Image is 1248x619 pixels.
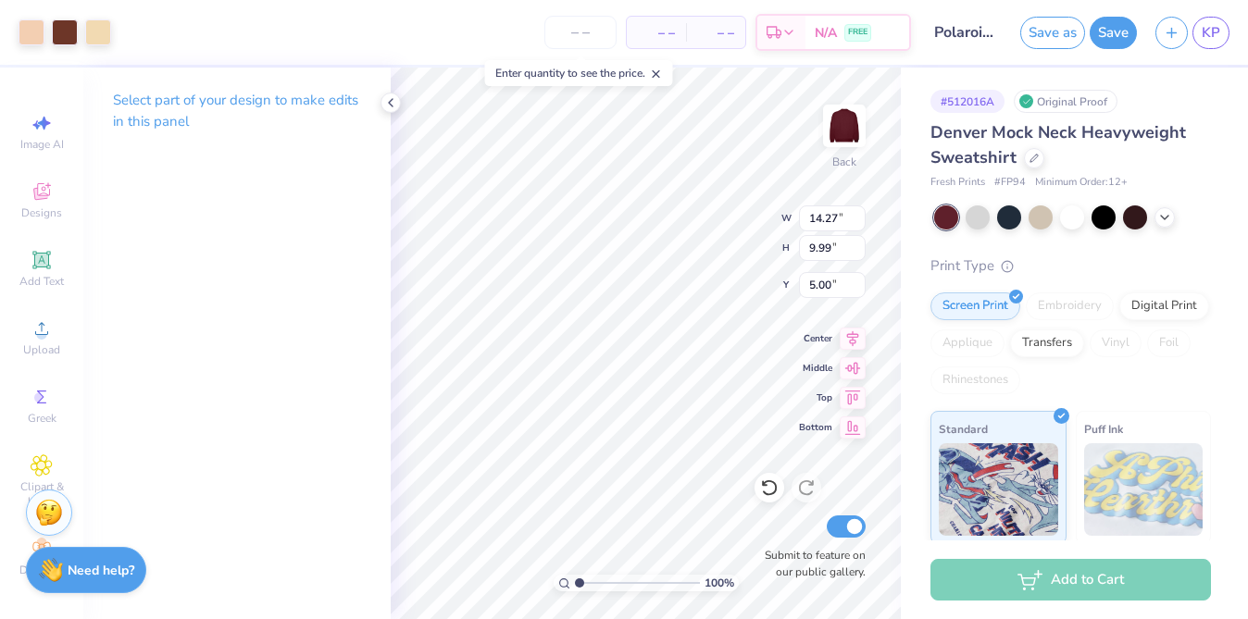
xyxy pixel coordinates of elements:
[485,60,673,86] div: Enter quantity to see the price.
[815,23,837,43] span: N/A
[1010,329,1084,357] div: Transfers
[930,175,985,191] span: Fresh Prints
[799,421,832,434] span: Bottom
[1090,329,1142,357] div: Vinyl
[994,175,1026,191] span: # FP94
[19,274,64,289] span: Add Text
[1202,22,1220,43] span: KP
[697,23,734,43] span: – –
[1084,443,1204,536] img: Puff Ink
[930,292,1020,320] div: Screen Print
[939,443,1058,536] img: Standard
[28,411,56,426] span: Greek
[848,26,867,39] span: FREE
[939,419,988,439] span: Standard
[826,107,863,144] img: Back
[799,362,832,375] span: Middle
[930,329,1005,357] div: Applique
[799,332,832,345] span: Center
[113,90,361,132] p: Select part of your design to make edits in this panel
[755,547,866,580] label: Submit to feature on our public gallery.
[1119,292,1209,320] div: Digital Print
[799,391,832,404] span: Top
[832,154,856,170] div: Back
[1192,17,1229,49] a: KP
[638,23,675,43] span: – –
[1035,175,1128,191] span: Minimum Order: 12 +
[1020,17,1085,49] button: Save as
[930,255,1211,277] div: Print Type
[920,14,1011,51] input: Untitled Design
[19,563,64,577] span: Decorate
[1147,329,1191,357] div: Foil
[9,479,74,509] span: Clipart & logos
[68,562,134,579] strong: Need help?
[930,366,1020,394] div: Rhinestones
[1014,90,1117,113] div: Original Proof
[23,342,60,357] span: Upload
[930,121,1186,168] span: Denver Mock Neck Heavyweight Sweatshirt
[1084,419,1123,439] span: Puff Ink
[544,16,617,49] input: – –
[21,205,62,220] span: Designs
[1090,17,1137,49] button: Save
[705,575,734,591] span: 100 %
[20,137,64,152] span: Image AI
[930,90,1005,113] div: # 512016A
[1026,292,1114,320] div: Embroidery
